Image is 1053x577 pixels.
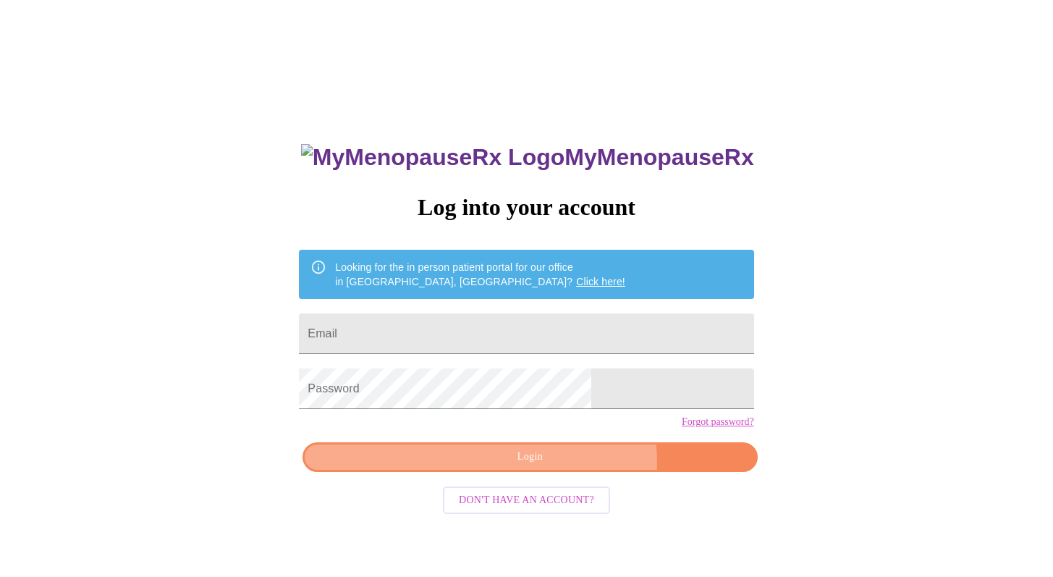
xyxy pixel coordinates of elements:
[682,416,754,428] a: Forgot password?
[301,144,754,171] h3: MyMenopauseRx
[301,144,564,171] img: MyMenopauseRx Logo
[303,442,757,472] button: Login
[439,493,614,505] a: Don't have an account?
[459,492,594,510] span: Don't have an account?
[299,194,753,221] h3: Log into your account
[335,254,625,295] div: Looking for the in person patient portal for our office in [GEOGRAPHIC_DATA], [GEOGRAPHIC_DATA]?
[443,487,610,515] button: Don't have an account?
[319,448,740,466] span: Login
[576,276,625,287] a: Click here!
